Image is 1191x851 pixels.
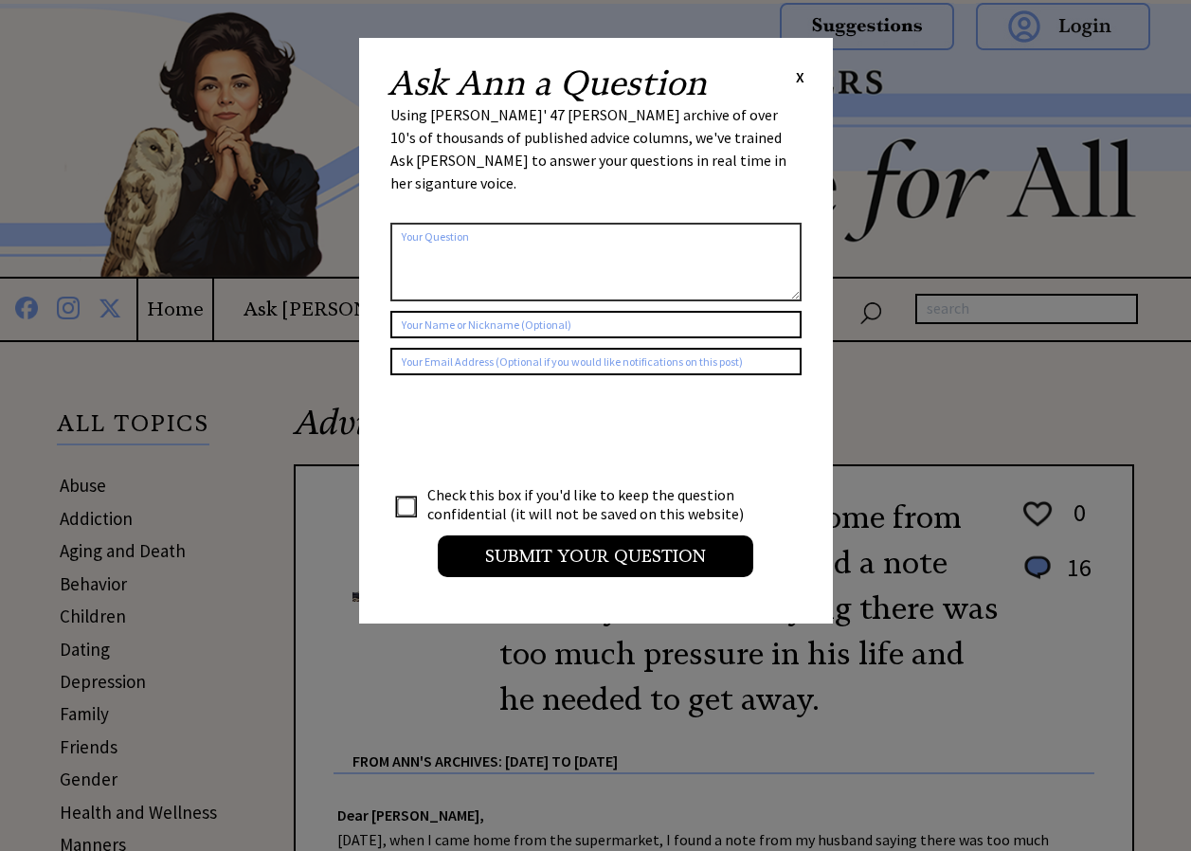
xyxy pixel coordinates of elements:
input: Your Email Address (Optional if you would like notifications on this post) [390,348,802,375]
td: Check this box if you'd like to keep the question confidential (it will not be saved on this webs... [426,484,762,524]
iframe: reCAPTCHA [390,394,678,468]
span: X [796,67,804,86]
h2: Ask Ann a Question [388,66,707,100]
input: Your Name or Nickname (Optional) [390,311,802,338]
input: Submit your Question [438,535,753,577]
div: Using [PERSON_NAME]' 47 [PERSON_NAME] archive of over 10's of thousands of published advice colum... [390,103,802,213]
